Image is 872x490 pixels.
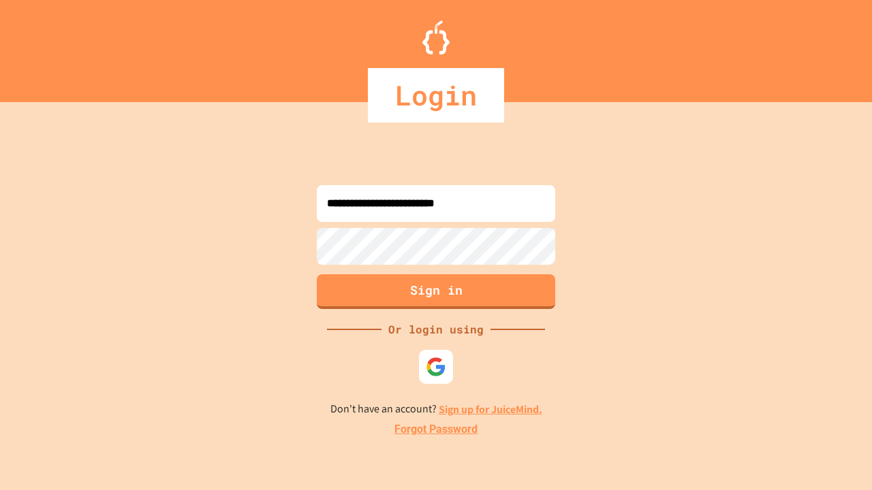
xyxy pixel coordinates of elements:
button: Sign in [317,274,555,309]
img: google-icon.svg [426,357,446,377]
a: Forgot Password [394,421,478,438]
p: Don't have an account? [330,401,542,418]
div: Login [368,68,504,122]
img: Logo.svg [422,20,450,54]
a: Sign up for JuiceMind. [439,402,542,416]
div: Or login using [381,321,490,338]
